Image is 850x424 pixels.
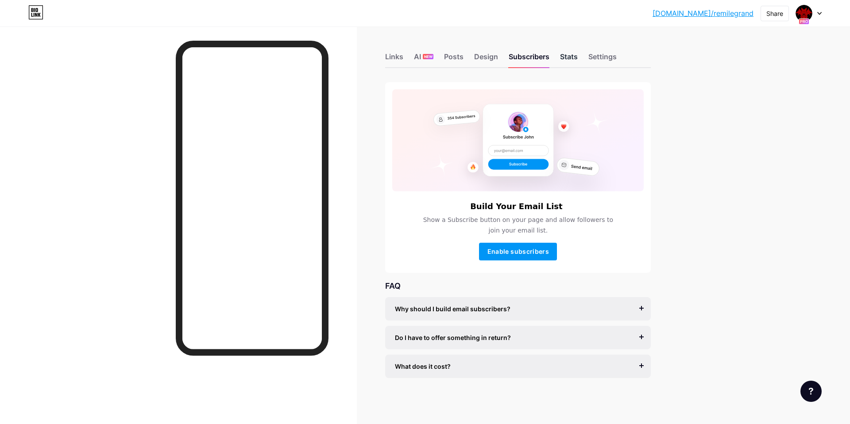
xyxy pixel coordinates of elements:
a: [DOMAIN_NAME]/remilegrand [653,8,753,19]
span: What does it cost? [395,362,451,371]
div: AI [414,51,433,67]
span: Do I have to offer something in return? [395,333,511,342]
span: Enable subscribers [487,248,549,255]
div: Links [385,51,403,67]
div: Settings [588,51,617,67]
button: Enable subscribers [479,243,557,260]
div: Posts [444,51,464,67]
span: NEW [424,54,433,59]
div: Share [766,9,783,18]
h6: Build Your Email List [470,202,563,211]
span: Show a Subscribe button on your page and allow followers to join your email list. [417,214,618,236]
div: Design [474,51,498,67]
div: Stats [560,51,578,67]
span: Why should I build email subscribers? [395,304,510,313]
img: remilegrand [796,5,812,22]
div: FAQ [385,280,651,292]
div: Subscribers [509,51,549,67]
